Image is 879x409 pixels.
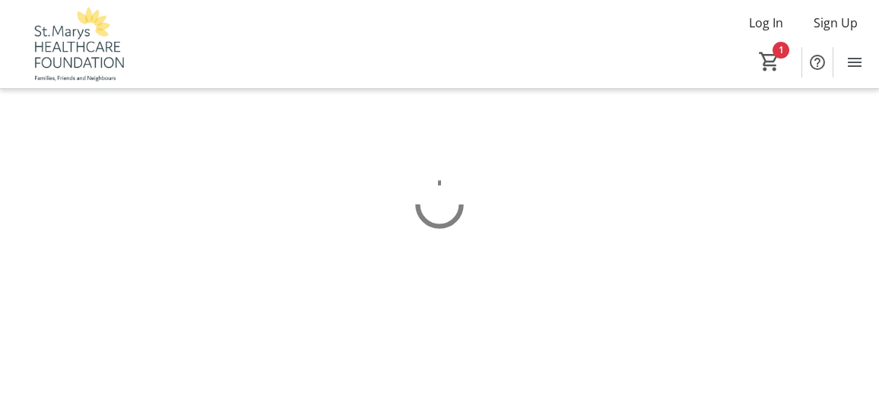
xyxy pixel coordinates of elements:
button: Cart [756,48,783,75]
span: Log In [749,14,783,32]
span: Sign Up [814,14,858,32]
img: St. Marys Healthcare Foundation's Logo [9,6,144,82]
button: Help [802,47,833,78]
button: Menu [839,47,870,78]
button: Sign Up [801,11,870,35]
button: Log In [737,11,795,35]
